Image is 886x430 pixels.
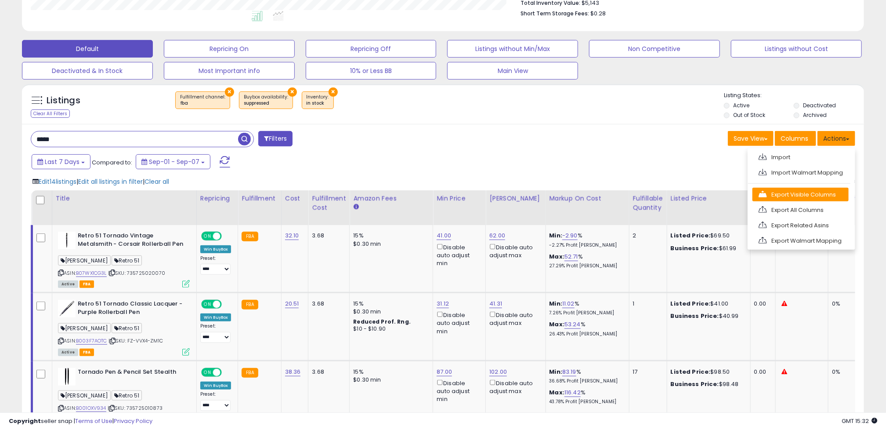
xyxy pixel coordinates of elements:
a: B07WX1CG3L [76,270,107,277]
div: $61.99 [671,244,744,252]
div: 3.68 [312,232,343,240]
img: 316fytkksWL._SL40_.jpg [58,368,76,386]
div: % [550,321,622,337]
div: Disable auto adjust max [489,310,539,327]
img: 31oI9raGroL._SL40_.jpg [58,232,76,249]
strong: Copyright [9,417,41,425]
span: 2025-09-15 15:32 GMT [842,417,877,425]
div: ASIN: [58,232,190,287]
div: Disable auto adjust max [489,242,539,259]
div: % [550,300,622,316]
div: seller snap | | [9,417,152,426]
div: Clear All Filters [31,109,70,118]
b: Short Term Storage Fees: [521,10,589,17]
a: 102.00 [489,368,507,376]
button: Sep-01 - Sep-07 [136,154,210,169]
a: 38.36 [285,368,301,376]
div: $0.30 min [353,308,426,316]
b: Min: [550,368,563,376]
button: Repricing On [164,40,295,58]
span: Sep-01 - Sep-07 [149,157,199,166]
button: Deactivated & In Stock [22,62,153,80]
small: Amazon Fees. [353,203,358,211]
span: Retro 51 [112,390,142,401]
img: 313RlQMstaL._SL40_.jpg [58,300,76,317]
b: Listed Price: [671,231,711,240]
a: -2.90 [562,231,578,240]
a: Export Visible Columns [752,188,849,201]
a: 116.42 [564,388,581,397]
button: Non Competitive [589,40,720,58]
small: FBA [242,300,258,310]
a: Export All Columns [752,203,849,217]
span: Edit all listings in filter [78,177,143,186]
div: 2 [633,232,660,240]
span: Buybox availability : [244,94,288,107]
a: Import [752,150,849,164]
a: Export Walmart Mapping [752,234,849,248]
span: Retro 51 [112,323,142,333]
a: B003F7AOTC [76,337,107,345]
a: 20.51 [285,299,299,308]
a: 52.71 [564,252,578,261]
a: 32.10 [285,231,299,240]
span: ON [202,369,213,376]
p: -2.27% Profit [PERSON_NAME] [550,242,622,248]
a: 31.12 [437,299,449,308]
button: Listings without Cost [731,40,862,58]
span: All listings currently available for purchase on Amazon [58,349,78,356]
a: 11.02 [562,299,575,308]
b: Business Price: [671,312,719,320]
span: [PERSON_NAME] [58,390,111,401]
div: Disable auto adjust min [437,310,479,335]
div: Disable auto adjust max [489,378,539,395]
span: OFF [221,301,235,308]
button: Most Important info [164,62,295,80]
div: Preset: [200,323,231,343]
div: $40.99 [671,312,744,320]
b: Min: [550,231,563,240]
b: Max: [550,252,565,261]
span: Columns [781,134,808,143]
div: 15% [353,232,426,240]
div: $41.00 [671,300,744,308]
div: Win BuyBox [200,382,231,390]
div: 0% [832,368,861,376]
span: Clear all [145,177,169,186]
div: Min Price [437,194,482,203]
div: Fulfillment [242,194,277,203]
p: 26.43% Profit [PERSON_NAME] [550,331,622,337]
div: $10 - $10.90 [353,325,426,333]
a: 62.00 [489,231,505,240]
div: Amazon Fees [353,194,429,203]
button: × [329,87,338,97]
div: 0% [832,300,861,308]
div: % [550,389,622,405]
span: | SKU: 735725020070 [108,270,165,277]
small: FBA [242,368,258,378]
p: 36.68% Profit [PERSON_NAME] [550,378,622,384]
b: Reduced Prof. Rng. [353,318,411,325]
span: OFF [221,233,235,240]
button: × [225,87,234,97]
a: Terms of Use [75,417,112,425]
div: 3.68 [312,300,343,308]
th: The percentage added to the cost of goods (COGS) that forms the calculator for Min & Max prices. [546,190,629,225]
button: Actions [817,131,855,146]
a: 41.00 [437,231,451,240]
div: 17 [633,368,660,376]
div: % [550,232,622,248]
button: Last 7 Days [32,154,90,169]
button: Save View [728,131,774,146]
span: Compared to: [92,158,132,167]
div: Title [56,194,193,203]
div: in stock [307,100,329,106]
div: % [550,253,622,269]
a: 41.31 [489,299,502,308]
div: Preset: [200,255,231,275]
p: 27.29% Profit [PERSON_NAME] [550,263,622,269]
b: Business Price: [671,244,719,252]
a: 87.00 [437,368,452,376]
button: Columns [775,131,816,146]
div: Disable auto adjust min [437,378,479,403]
